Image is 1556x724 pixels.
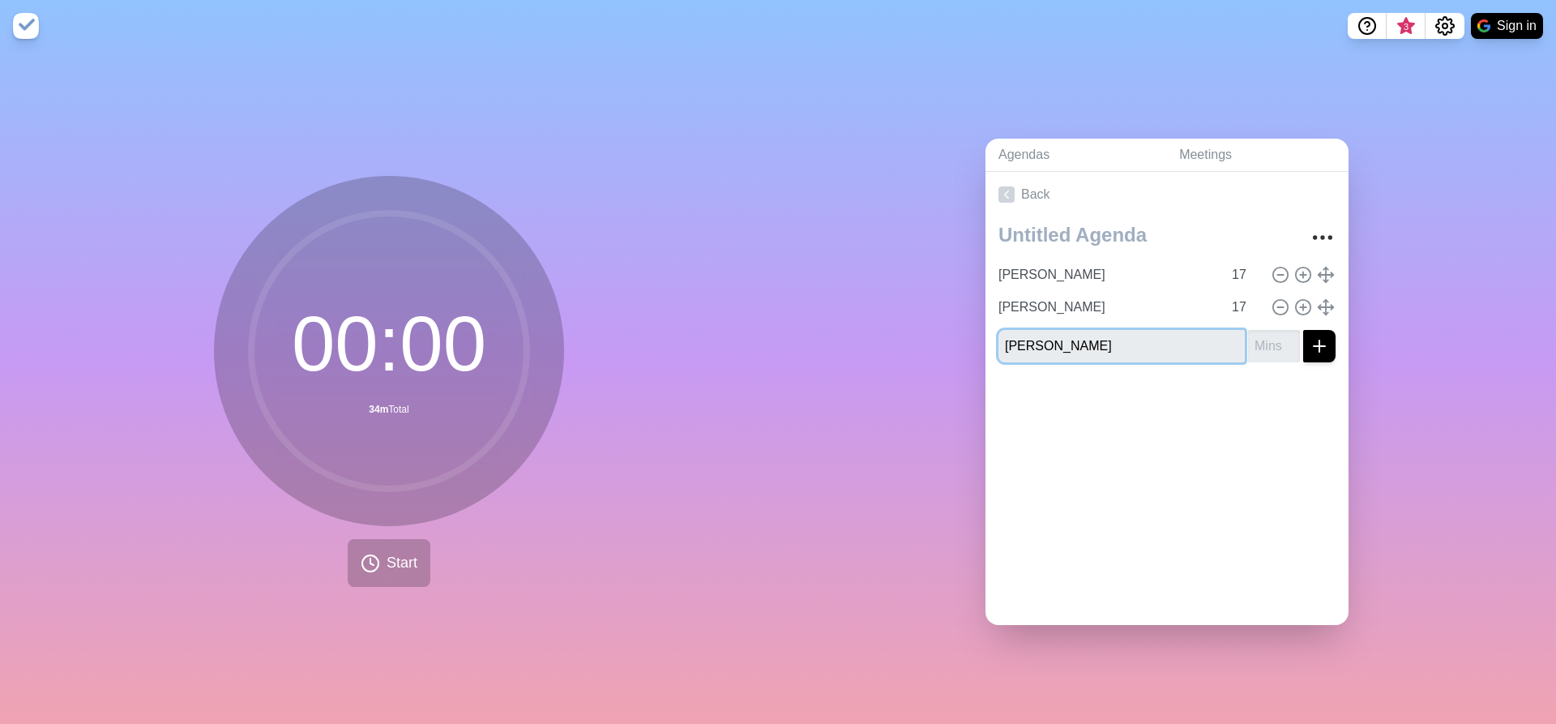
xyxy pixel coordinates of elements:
[1400,20,1413,33] span: 3
[1477,19,1490,32] img: google logo
[992,291,1222,323] input: Name
[348,539,430,587] button: Start
[1471,13,1543,39] button: Sign in
[1426,13,1464,39] button: Settings
[1248,330,1300,362] input: Mins
[985,139,1166,172] a: Agendas
[1306,221,1339,254] button: More
[1166,139,1349,172] a: Meetings
[1348,13,1387,39] button: Help
[1225,291,1264,323] input: Mins
[387,552,417,574] span: Start
[992,259,1222,291] input: Name
[1387,13,1426,39] button: What’s new
[985,172,1349,217] a: Back
[13,13,39,39] img: timeblocks logo
[1225,259,1264,291] input: Mins
[998,330,1245,362] input: Name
